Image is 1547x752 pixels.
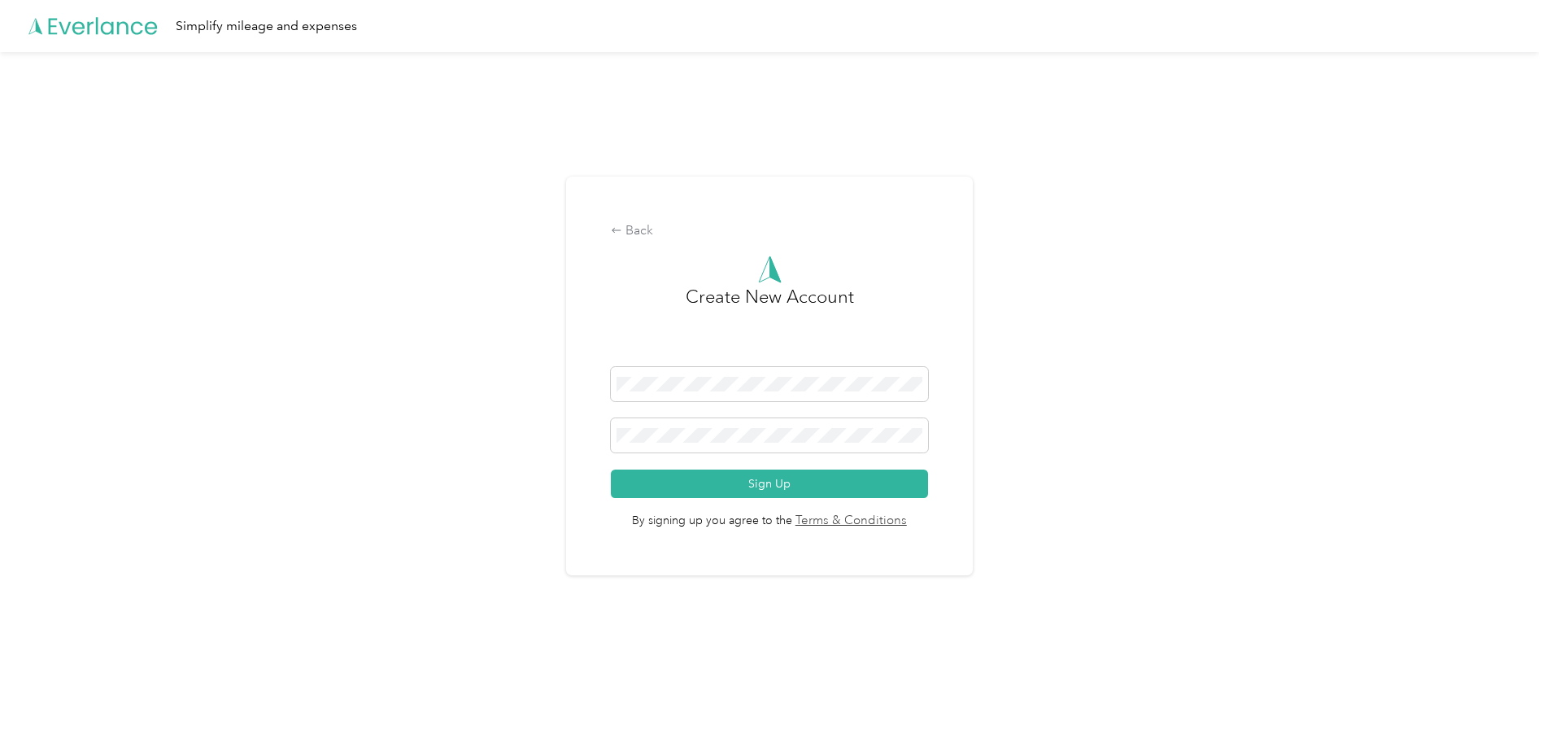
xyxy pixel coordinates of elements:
a: Terms & Conditions [792,512,907,531]
div: Simplify mileage and expenses [176,16,357,37]
button: Sign Up [611,470,927,498]
h3: Create New Account [686,283,854,367]
div: Back [611,221,927,241]
span: By signing up you agree to the [611,498,927,531]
